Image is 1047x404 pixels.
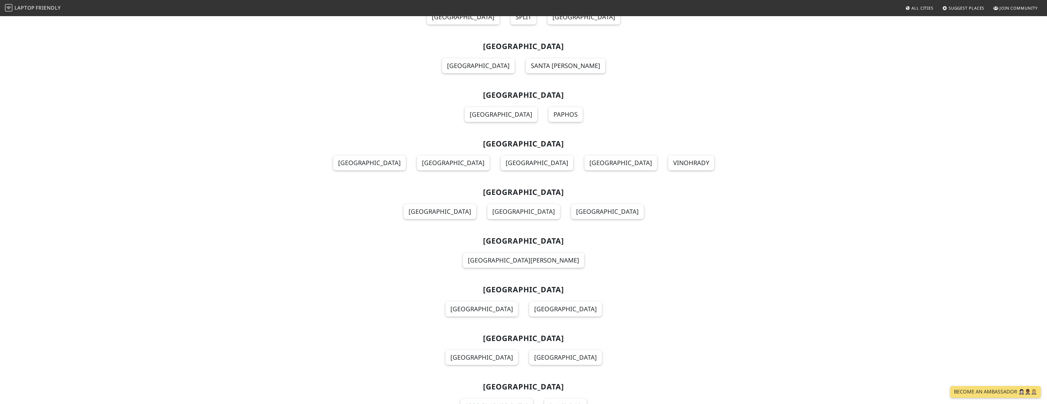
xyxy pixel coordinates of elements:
[668,155,714,170] a: Vinohrady
[911,5,933,11] span: All Cities
[323,236,725,245] h2: [GEOGRAPHIC_DATA]
[949,5,985,11] span: Suggest Places
[465,107,537,122] a: [GEOGRAPHIC_DATA]
[903,2,936,14] a: All Cities
[940,2,987,14] a: Suggest Places
[463,253,584,268] a: [GEOGRAPHIC_DATA][PERSON_NAME]
[36,4,60,11] span: Friendly
[404,204,476,219] a: [GEOGRAPHIC_DATA]
[323,285,725,294] h2: [GEOGRAPHIC_DATA]
[5,3,61,14] a: LaptopFriendly LaptopFriendly
[526,58,605,73] a: Santa [PERSON_NAME]
[1000,5,1038,11] span: Join Community
[529,350,602,365] a: [GEOGRAPHIC_DATA]
[548,10,620,25] a: [GEOGRAPHIC_DATA]
[333,155,406,170] a: [GEOGRAPHIC_DATA]
[427,10,499,25] a: [GEOGRAPHIC_DATA]
[323,139,725,148] h2: [GEOGRAPHIC_DATA]
[584,155,657,170] a: [GEOGRAPHIC_DATA]
[323,91,725,100] h2: [GEOGRAPHIC_DATA]
[417,155,490,170] a: [GEOGRAPHIC_DATA]
[442,58,515,73] a: [GEOGRAPHIC_DATA]
[511,10,536,25] a: Split
[548,107,583,122] a: Paphos
[323,42,725,51] h2: [GEOGRAPHIC_DATA]
[991,2,1040,14] a: Join Community
[323,382,725,391] h2: [GEOGRAPHIC_DATA]
[15,4,35,11] span: Laptop
[323,334,725,343] h2: [GEOGRAPHIC_DATA]
[571,204,644,219] a: [GEOGRAPHIC_DATA]
[445,350,518,365] a: [GEOGRAPHIC_DATA]
[501,155,573,170] a: [GEOGRAPHIC_DATA]
[323,188,725,197] h2: [GEOGRAPHIC_DATA]
[5,4,12,11] img: LaptopFriendly
[445,302,518,316] a: [GEOGRAPHIC_DATA]
[529,302,602,316] a: [GEOGRAPHIC_DATA]
[487,204,560,219] a: [GEOGRAPHIC_DATA]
